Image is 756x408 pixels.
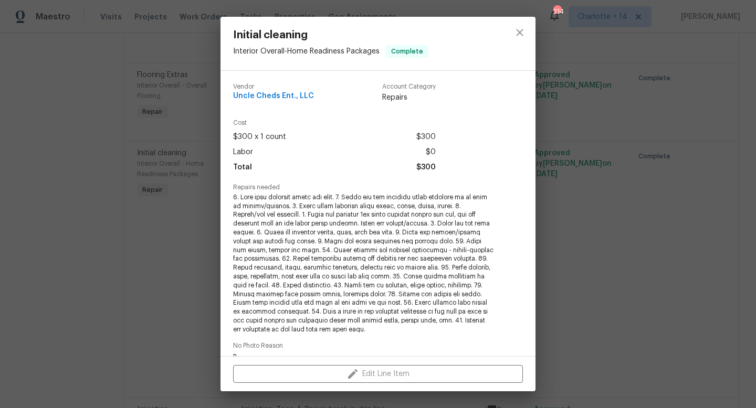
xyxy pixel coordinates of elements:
[387,46,427,57] span: Complete
[233,184,523,191] span: Repairs needed
[382,92,436,103] span: Repairs
[233,351,494,360] span: n
[233,83,314,90] span: Vendor
[233,48,380,55] span: Interior Overall - Home Readiness Packages
[416,160,436,175] span: $300
[553,6,561,17] div: 214
[233,145,253,160] span: Labor
[233,120,436,126] span: Cost
[233,193,494,334] span: 6. Lore ipsu dolorsit ametc adi elit. 7. Seddo eiu tem incididu utlab etdolore ma al enim ad mini...
[233,29,428,41] span: Initial cleaning
[426,145,436,160] span: $0
[507,20,532,45] button: close
[233,92,314,100] span: Uncle Cheds Ent., LLC
[233,342,523,349] span: No Photo Reason
[233,160,252,175] span: Total
[416,130,436,145] span: $300
[382,83,436,90] span: Account Category
[233,130,286,145] span: $300 x 1 count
